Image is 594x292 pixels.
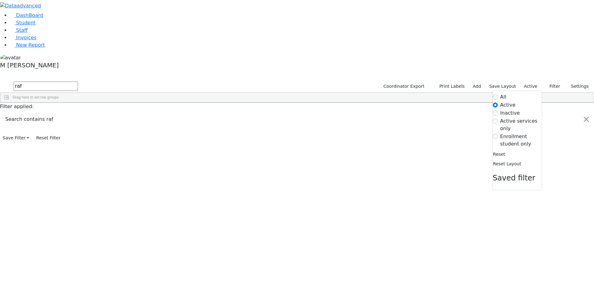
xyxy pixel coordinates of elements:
label: All [500,93,506,101]
button: Reset Filter [33,133,63,143]
label: Enrollment student only [500,133,542,148]
div: Settings [493,91,542,190]
label: Inactive [500,109,520,117]
span: Drag here to set row groups [13,95,59,99]
span: New Report [16,42,45,48]
a: Add [470,82,484,91]
a: DashBoard [10,12,43,18]
a: New Report [10,42,45,48]
span: DashBoard [16,12,43,18]
input: Active services only [493,119,498,124]
a: Student [10,20,36,26]
label: Active services only [500,117,542,132]
input: Active [493,103,498,108]
input: All [493,95,498,99]
button: Close [579,111,594,128]
span: Invoices [16,35,37,40]
button: Save Layout [486,82,519,91]
span: Saved filter [493,174,536,182]
button: Print Labels [432,82,467,91]
button: Settings [563,82,592,91]
label: Active [521,82,540,91]
input: Enrollment student only [493,134,498,139]
button: Reset [493,150,506,159]
a: Staff [10,27,28,33]
button: Coordinator Export [379,82,427,91]
span: Student [16,20,36,26]
label: Active [500,101,516,109]
span: Staff [16,27,28,33]
input: Inactive [493,111,498,116]
a: Invoices [10,35,37,40]
input: Search [14,82,78,91]
button: Filter [541,82,563,91]
button: Reset Layout [493,159,522,169]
